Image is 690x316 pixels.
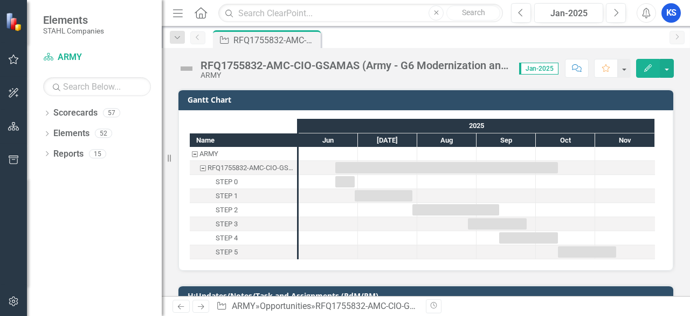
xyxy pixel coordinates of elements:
[190,217,297,231] div: Task: Start date: 2025-08-27 End date: 2025-09-26
[190,147,297,161] div: ARMY
[299,133,358,147] div: Jun
[190,175,297,189] div: Task: Start date: 2025-06-19 End date: 2025-06-29
[208,161,294,175] div: RFQ1755832-AMC-CIO-GSAMAS (Army - G6 Modernization and Enterprise IT Support)
[53,107,98,119] a: Scorecards
[595,133,655,147] div: Nov
[355,190,412,201] div: Task: Start date: 2025-06-29 End date: 2025-07-29
[188,292,668,300] h3: H:Updates/Notes/Task and Assignments (PdM/PM)
[232,301,256,311] a: ARMY
[190,203,297,217] div: STEP 2
[558,246,616,258] div: Task: Start date: 2025-10-12 End date: 2025-11-11
[218,4,503,23] input: Search ClearPoint...
[190,189,297,203] div: Task: Start date: 2025-06-29 End date: 2025-07-29
[190,133,297,147] div: Name
[190,147,297,161] div: Task: ARMY Start date: 2025-06-19 End date: 2025-06-20
[536,133,595,147] div: Oct
[661,3,681,23] button: KS
[216,300,418,313] div: » »
[190,231,297,245] div: Task: Start date: 2025-09-12 End date: 2025-10-12
[43,77,151,96] input: Search Below...
[534,3,603,23] button: Jan-2025
[446,5,500,21] button: Search
[190,161,297,175] div: Task: Start date: 2025-06-19 End date: 2025-10-12
[53,127,89,140] a: Elements
[190,189,297,203] div: STEP 1
[538,7,599,20] div: Jan-2025
[519,63,558,75] span: Jan-2025
[43,14,104,26] span: Elements
[335,176,355,187] div: Task: Start date: 2025-06-19 End date: 2025-06-29
[216,175,238,189] div: STEP 0
[103,109,120,118] div: 57
[95,129,112,138] div: 52
[233,33,318,47] div: RFQ1755832-AMC-CIO-GSAMAS (Army - G6 Modernization and Enterprise IT Support)
[216,245,238,259] div: STEP 5
[216,217,238,231] div: STEP 3
[477,133,536,147] div: Sep
[53,148,84,160] a: Reports
[216,231,238,245] div: STEP 4
[412,204,499,216] div: Task: Start date: 2025-07-29 End date: 2025-09-12
[335,162,558,173] div: Task: Start date: 2025-06-19 End date: 2025-10-12
[190,217,297,231] div: STEP 3
[462,8,485,17] span: Search
[417,133,477,147] div: Aug
[190,161,297,175] div: RFQ1755832-AMC-CIO-GSAMAS (Army - G6 Modernization and Enterprise IT Support)
[260,301,311,311] a: Opportunities
[190,245,297,259] div: Task: Start date: 2025-10-12 End date: 2025-11-11
[299,119,655,133] div: 2025
[190,231,297,245] div: STEP 4
[499,232,558,244] div: Task: Start date: 2025-09-12 End date: 2025-10-12
[5,12,24,31] img: ClearPoint Strategy
[468,218,527,230] div: Task: Start date: 2025-08-27 End date: 2025-09-26
[190,203,297,217] div: Task: Start date: 2025-07-29 End date: 2025-09-12
[43,26,104,35] small: STAHL Companies
[199,147,218,161] div: ARMY
[188,96,668,104] h3: Gantt Chart
[201,71,508,79] div: ARMY
[190,245,297,259] div: STEP 5
[315,301,640,311] div: RFQ1755832-AMC-CIO-GSAMAS (Army - G6 Modernization and Enterprise IT Support)
[43,51,151,64] a: ARMY
[358,133,417,147] div: Jul
[216,189,238,203] div: STEP 1
[216,203,238,217] div: STEP 2
[178,60,195,77] img: Not Defined
[201,59,508,71] div: RFQ1755832-AMC-CIO-GSAMAS (Army - G6 Modernization and Enterprise IT Support)
[89,149,106,158] div: 15
[190,175,297,189] div: STEP 0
